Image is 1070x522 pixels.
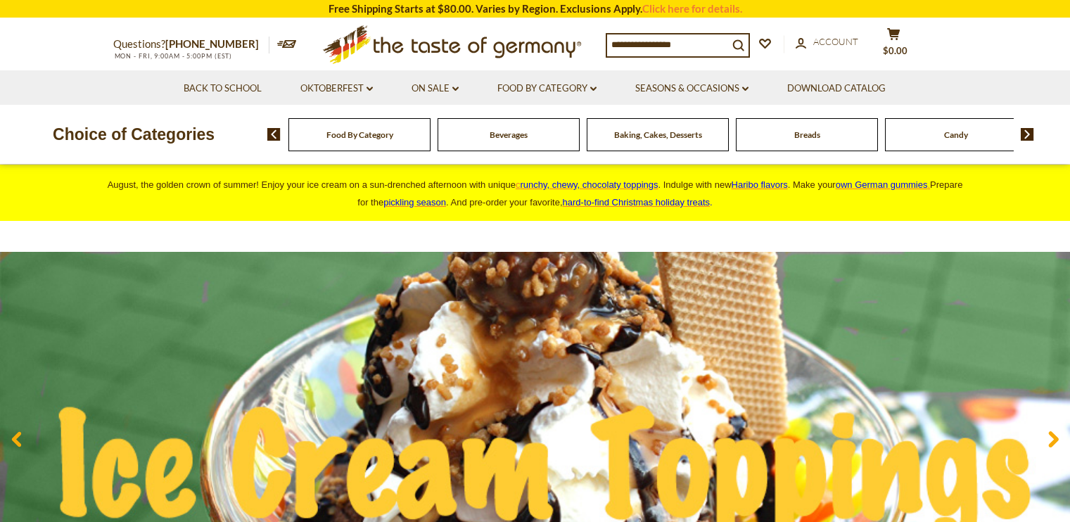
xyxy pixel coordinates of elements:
[836,179,930,190] a: own German gummies.
[796,34,858,50] a: Account
[113,52,233,60] span: MON - FRI, 9:00AM - 5:00PM (EST)
[1021,128,1034,141] img: next arrow
[563,197,713,208] span: .
[267,128,281,141] img: previous arrow
[813,36,858,47] span: Account
[787,81,886,96] a: Download Catalog
[497,81,597,96] a: Food By Category
[490,129,528,140] a: Beverages
[300,81,373,96] a: Oktoberfest
[883,45,907,56] span: $0.00
[944,129,968,140] a: Candy
[113,35,269,53] p: Questions?
[732,179,788,190] a: Haribo flavors
[326,129,393,140] a: Food By Category
[516,179,658,190] a: crunchy, chewy, chocolaty toppings
[165,37,259,50] a: [PHONE_NUMBER]
[642,2,742,15] a: Click here for details.
[520,179,658,190] span: runchy, chewy, chocolaty toppings
[383,197,446,208] a: pickling season
[635,81,749,96] a: Seasons & Occasions
[563,197,711,208] a: hard-to-find Christmas holiday treats
[794,129,820,140] a: Breads
[614,129,702,140] a: Baking, Cakes, Desserts
[836,179,928,190] span: own German gummies
[184,81,262,96] a: Back to School
[873,27,915,63] button: $0.00
[108,179,963,208] span: August, the golden crown of summer! Enjoy your ice cream on a sun-drenched afternoon with unique ...
[412,81,459,96] a: On Sale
